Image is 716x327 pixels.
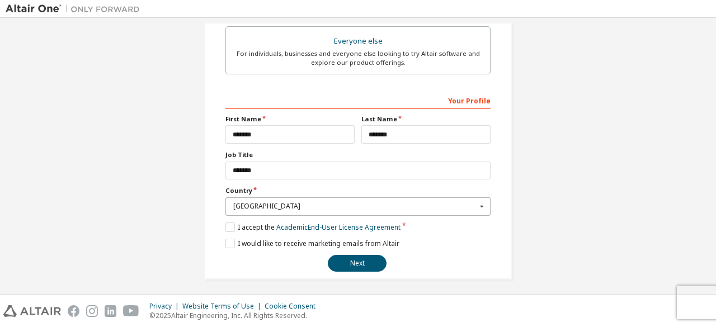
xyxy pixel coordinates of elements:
img: youtube.svg [123,305,139,317]
img: linkedin.svg [105,305,116,317]
a: Academic End-User License Agreement [276,222,401,232]
div: Cookie Consent [265,302,322,311]
label: I accept the [225,222,401,232]
div: [GEOGRAPHIC_DATA] [233,203,477,210]
div: Website Terms of Use [182,302,265,311]
label: Country [225,186,491,195]
label: I would like to receive marketing emails from Altair [225,239,399,248]
img: altair_logo.svg [3,305,61,317]
img: Altair One [6,3,145,15]
label: Last Name [361,115,491,124]
label: First Name [225,115,355,124]
div: Privacy [149,302,182,311]
label: Job Title [225,150,491,159]
button: Next [328,255,387,272]
img: instagram.svg [86,305,98,317]
div: Everyone else [233,34,483,49]
p: © 2025 Altair Engineering, Inc. All Rights Reserved. [149,311,322,320]
div: For individuals, businesses and everyone else looking to try Altair software and explore our prod... [233,49,483,67]
div: Your Profile [225,91,491,109]
img: facebook.svg [68,305,79,317]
